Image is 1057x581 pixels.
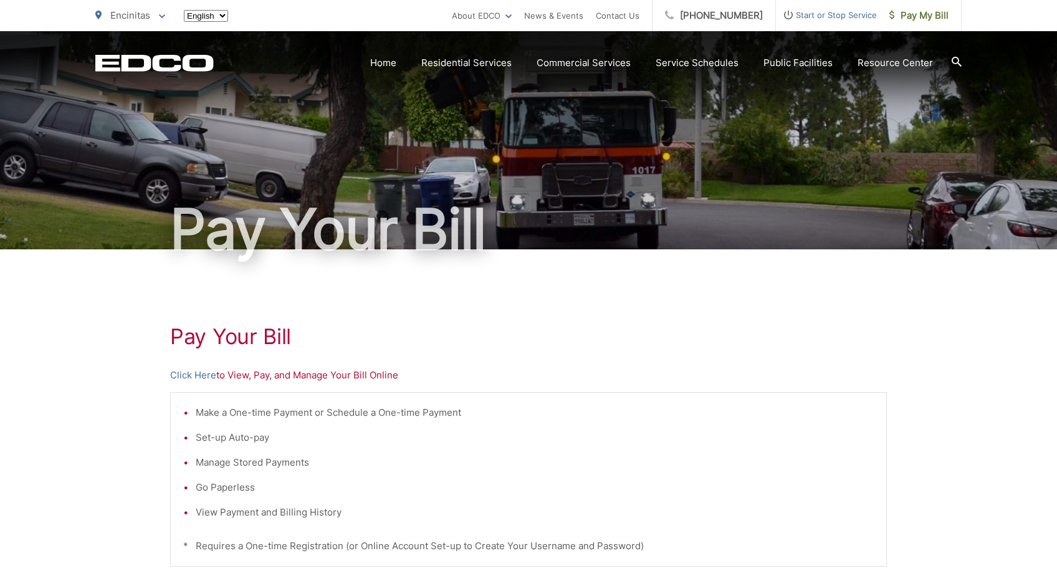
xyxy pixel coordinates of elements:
li: Set-up Auto-pay [196,430,874,445]
a: Commercial Services [537,55,631,70]
a: Service Schedules [656,55,739,70]
h1: Pay Your Bill [170,324,887,349]
a: EDCD logo. Return to the homepage. [95,54,214,72]
a: Resource Center [858,55,933,70]
a: Click Here [170,368,216,383]
span: Pay My Bill [889,8,949,23]
a: About EDCO [452,8,512,23]
li: Make a One-time Payment or Schedule a One-time Payment [196,405,874,420]
select: Select a language [184,10,228,22]
p: to View, Pay, and Manage Your Bill Online [170,368,887,383]
a: News & Events [524,8,583,23]
a: Contact Us [596,8,639,23]
li: Go Paperless [196,480,874,495]
a: Home [370,55,396,70]
a: Public Facilities [763,55,833,70]
span: Encinitas [110,9,150,21]
p: * Requires a One-time Registration (or Online Account Set-up to Create Your Username and Password) [183,539,874,554]
li: Manage Stored Payments [196,455,874,470]
li: View Payment and Billing History [196,505,874,520]
a: Residential Services [421,55,512,70]
h1: Pay Your Bill [95,198,962,261]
